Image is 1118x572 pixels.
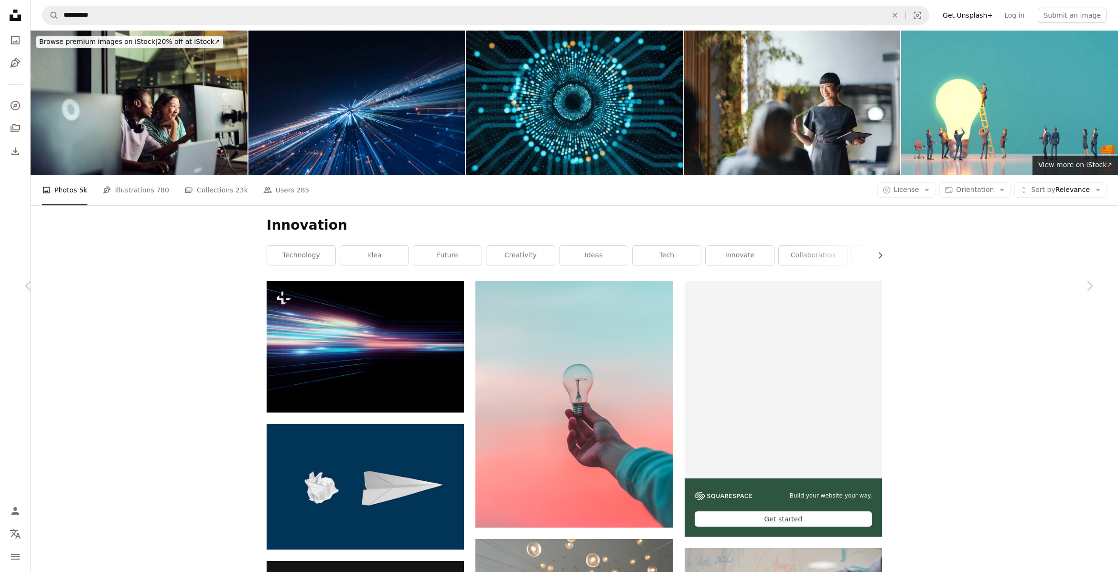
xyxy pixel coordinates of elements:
[1061,240,1118,332] a: Next
[39,38,220,45] span: 20% off at iStock ↗
[901,31,1118,175] img: Team of experiences professional people are working around big light bulb. New idea, think out of...
[1031,185,1090,195] span: Relevance
[1038,161,1112,169] span: View more on iStock ↗
[475,281,673,528] img: person holding light bulb
[466,31,683,175] img: Abstract Quantum Computing
[184,175,248,205] a: Collections 23k
[267,217,882,234] h1: Innovation
[939,182,1010,198] button: Orientation
[6,96,25,115] a: Explore
[6,547,25,566] button: Menu
[297,185,310,195] span: 285
[684,31,901,175] img: Confident Businesswoman Leading a Team Meeting with a Smile
[475,400,673,408] a: person holding light bulb
[695,492,752,500] img: file-1606177908946-d1eed1cbe4f5image
[6,524,25,543] button: Language
[559,246,628,265] a: ideas
[236,185,248,195] span: 23k
[6,31,25,50] a: Photos
[6,142,25,161] a: Download History
[884,6,905,24] button: Clear
[779,246,847,265] a: collaboration
[267,482,464,491] a: white paper plane on white background
[248,31,465,175] img: Speed lines trail from night city- lens effect. technology background
[267,246,335,265] a: technology
[6,53,25,73] a: Illustrations
[31,31,229,53] a: Browse premium images on iStock|20% off at iStock↗
[267,281,464,412] img: Light speed zoom travel in universe and milkyway star retro style 3d illustration.Light speed zoo...
[43,6,59,24] button: Search Unsplash
[633,246,701,265] a: tech
[39,38,157,45] span: Browse premium images on iStock |
[486,246,555,265] a: creativity
[6,119,25,138] a: Collections
[31,31,247,175] img: Programmers working together on a computer in office discussing a project
[790,492,872,500] span: Build your website your way.
[1031,186,1055,193] span: Sort by
[877,182,936,198] button: License
[937,8,999,23] a: Get Unsplash+
[695,511,872,527] div: Get started
[267,424,464,550] img: white paper plane on white background
[894,186,919,193] span: License
[340,246,408,265] a: idea
[1014,182,1107,198] button: Sort byRelevance
[267,342,464,351] a: Light speed zoom travel in universe and milkyway star retro style 3d illustration.Light speed zoo...
[156,185,169,195] span: 780
[42,6,929,25] form: Find visuals sitewide
[685,281,882,537] div: Blocked (specific): div[data-ad="true"]
[852,246,920,265] a: business
[1038,8,1107,23] button: Submit an image
[685,281,882,537] a: Build your website your way.Get started
[31,31,1118,175] div: Blocked (specific): div[data-ad="true"]
[999,8,1030,23] a: Log in
[1032,156,1118,175] a: View more on iStock↗
[103,175,169,205] a: Illustrations 780
[706,246,774,265] a: innovate
[956,186,994,193] span: Orientation
[6,501,25,520] a: Log in / Sign up
[871,246,882,265] button: scroll list to the right
[263,175,309,205] a: Users 285
[413,246,482,265] a: future
[906,6,929,24] button: Visual search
